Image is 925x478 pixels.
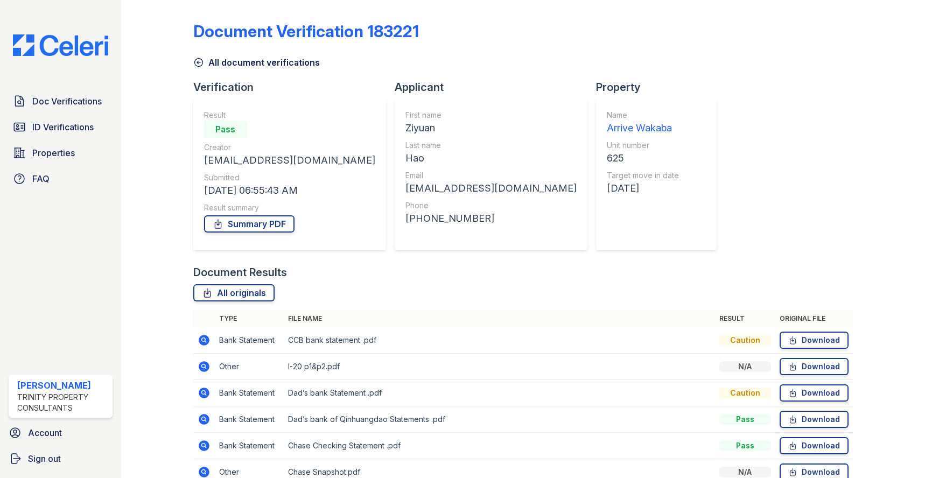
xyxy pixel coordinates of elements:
td: CCB bank statement .pdf [284,327,715,354]
span: Properties [32,146,75,159]
a: ID Verifications [9,116,113,138]
div: Pass [719,414,771,425]
div: Caution [719,335,771,346]
td: Bank Statement [215,406,284,433]
div: [EMAIL_ADDRESS][DOMAIN_NAME] [204,153,375,168]
th: Original file [775,310,853,327]
div: Submitted [204,172,375,183]
div: Last name [405,140,577,151]
a: Account [4,422,117,444]
div: [EMAIL_ADDRESS][DOMAIN_NAME] [405,181,577,196]
div: N/A [719,467,771,477]
td: I-20 p1&p2.pdf [284,354,715,380]
div: Phone [405,200,577,211]
a: Summary PDF [204,215,295,233]
iframe: chat widget [880,435,914,467]
td: Other [215,354,284,380]
div: Document Verification 183221 [193,22,419,41]
a: FAQ [9,168,113,189]
div: Unit number [607,140,679,151]
div: N/A [719,361,771,372]
div: [PHONE_NUMBER] [405,211,577,226]
div: [DATE] 06:55:43 AM [204,183,375,198]
span: Account [28,426,62,439]
span: Doc Verifications [32,95,102,108]
th: Type [215,310,284,327]
a: Download [780,332,849,349]
td: Dad’s bank of Qinhuangdao Statements .pdf [284,406,715,433]
div: [PERSON_NAME] [17,379,108,392]
a: Properties [9,142,113,164]
div: Applicant [395,80,596,95]
a: All originals [193,284,275,301]
th: Result [715,310,775,327]
div: First name [405,110,577,121]
div: Pass [719,440,771,451]
div: Creator [204,142,375,153]
span: Sign out [28,452,61,465]
a: Download [780,384,849,402]
div: [DATE] [607,181,679,196]
div: Name [607,110,679,121]
div: 625 [607,151,679,166]
a: Sign out [4,448,117,469]
a: Download [780,437,849,454]
div: Caution [719,388,771,398]
a: Name Arrive Wakaba [607,110,679,136]
a: Download [780,411,849,428]
a: Doc Verifications [9,90,113,112]
a: All document verifications [193,56,320,69]
div: Trinity Property Consultants [17,392,108,413]
div: Document Results [193,265,287,280]
th: File name [284,310,715,327]
a: Download [780,358,849,375]
td: Chase Checking Statement .pdf [284,433,715,459]
td: Bank Statement [215,433,284,459]
div: Target move in date [607,170,679,181]
span: ID Verifications [32,121,94,133]
div: Result summary [204,202,375,213]
div: Arrive Wakaba [607,121,679,136]
div: Pass [204,121,247,138]
div: Hao [405,151,577,166]
td: Dad’s bank Statement .pdf [284,380,715,406]
img: CE_Logo_Blue-a8612792a0a2168367f1c8372b55b34899dd931a85d93a1a3d3e32e68fde9ad4.png [4,34,117,56]
div: Ziyuan [405,121,577,136]
div: Property [596,80,725,95]
div: Result [204,110,375,121]
div: Verification [193,80,395,95]
td: Bank Statement [215,327,284,354]
span: FAQ [32,172,50,185]
td: Bank Statement [215,380,284,406]
div: Email [405,170,577,181]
